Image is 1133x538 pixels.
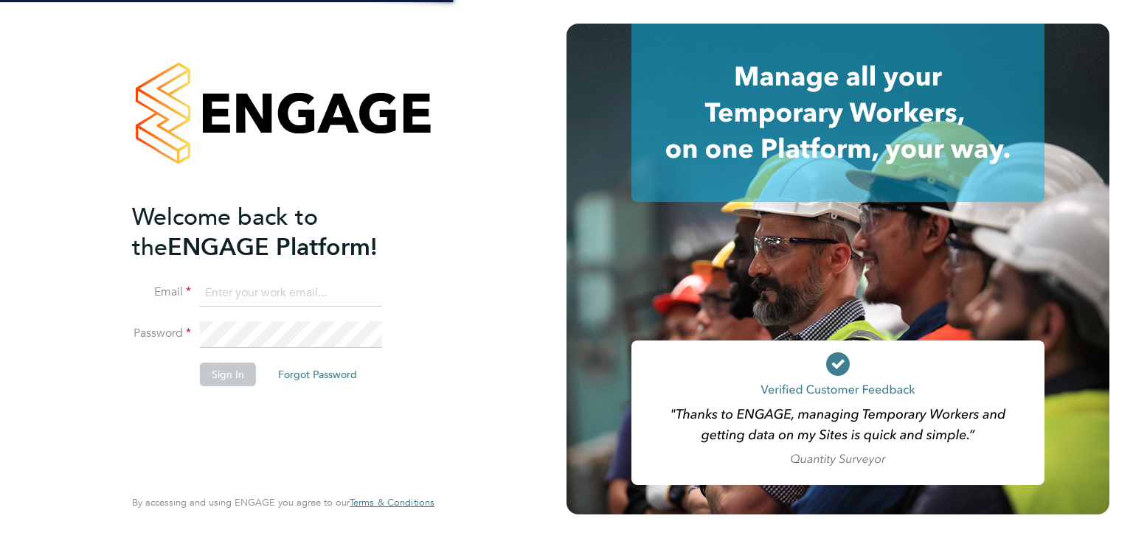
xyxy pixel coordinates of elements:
button: Forgot Password [266,363,369,386]
span: Terms & Conditions [350,496,434,509]
a: Terms & Conditions [350,497,434,509]
span: Welcome back to the [132,203,318,262]
h2: ENGAGE Platform! [132,202,420,262]
input: Enter your work email... [200,280,382,307]
label: Email [132,284,191,300]
button: Sign In [200,363,256,386]
span: By accessing and using ENGAGE you agree to our [132,496,434,509]
label: Password [132,326,191,341]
